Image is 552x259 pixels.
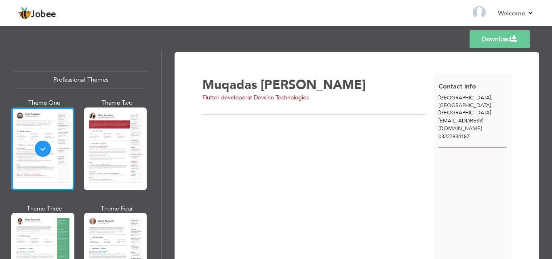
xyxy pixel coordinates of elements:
[13,71,148,88] div: Professional Themes
[491,94,493,101] span: ,
[434,94,511,117] div: [GEOGRAPHIC_DATA]
[498,8,534,18] a: Welcome
[438,82,476,91] span: Contact Info
[470,30,530,48] a: Download
[202,76,257,93] span: Muqadas
[247,94,309,101] span: at Devsinn Technologies
[438,117,483,132] span: [EMAIL_ADDRESS][DOMAIN_NAME]
[261,76,366,93] span: [PERSON_NAME]
[18,7,56,20] a: Jobee
[438,109,491,116] span: [GEOGRAPHIC_DATA]
[438,133,470,140] span: 03227834187
[18,7,31,20] img: jobee.io
[13,204,76,213] div: Theme Three
[86,204,149,213] div: Theme Four
[438,94,491,101] span: [GEOGRAPHIC_DATA]
[86,99,149,107] div: Theme Two
[31,10,56,19] span: Jobee
[13,99,76,107] div: Theme One
[202,94,247,101] span: Flutter developer
[473,6,486,19] img: Profile Img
